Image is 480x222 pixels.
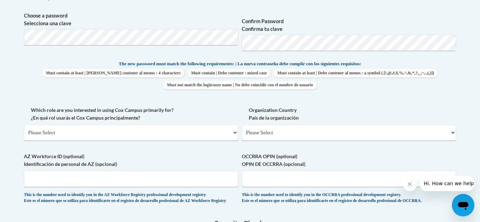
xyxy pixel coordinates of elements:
label: Choose a password Selecciona una clave [24,12,238,27]
span: The new password must match the following requirements: | La nueva contraseña debe cumplir con lo... [119,61,361,67]
label: OCCRRA OPIN (optional) OPIN DE OCCRRA (opcional) [242,153,456,168]
label: Confirm Password Confirma tu clave [242,18,456,33]
label: Which role are you interested in using Cox Campus primarily for? ¿En qué rol usarás el Cox Campus... [24,106,238,122]
span: Hi. How can we help? [4,5,57,11]
span: Must contain at least | Debe contener al menos : a symbol (.[!,@,#,$,%,^,&,*,?,_,~,-,(,)]) [274,69,437,77]
span: Must not match the login/user name | No debe coincidir con el nombre de usuario [163,81,316,89]
div: This is the number used to identify you in the AZ Workforce Registry professional development reg... [24,192,238,204]
span: Must contain at least | [PERSON_NAME] contener al menos : 4 characters [43,69,184,77]
label: Organization Country País de la organización [242,106,456,122]
iframe: Close message [403,177,417,191]
iframe: Button to launch messaging window [452,194,474,216]
span: Must contain | Debe contener : mixed case [188,69,270,77]
iframe: Message from company [420,176,474,191]
div: This is the number used to identify you in the OCCRRA professional development registry. Este es ... [242,192,456,204]
label: AZ Workforce ID (optional) Identificación de personal de AZ (opcional) [24,153,238,168]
